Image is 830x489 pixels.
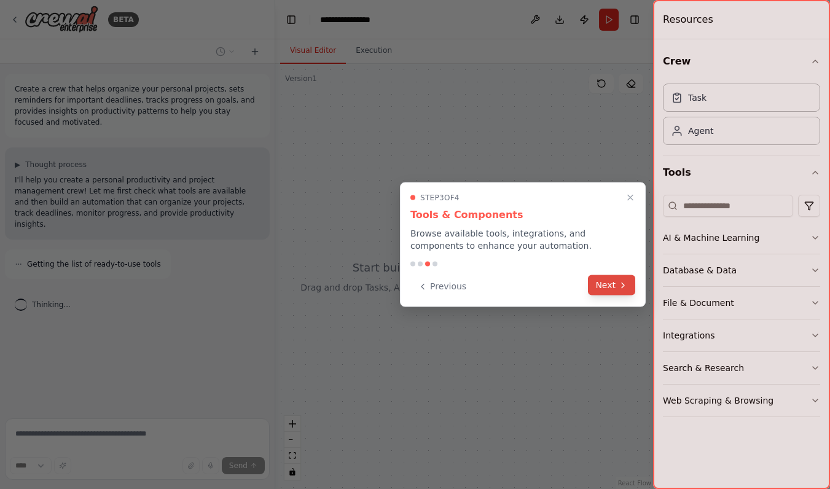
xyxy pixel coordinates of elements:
h3: Tools & Components [410,208,635,222]
button: Next [588,275,635,295]
p: Browse available tools, integrations, and components to enhance your automation. [410,227,635,252]
button: Close walkthrough [623,190,638,205]
span: Step 3 of 4 [420,193,460,203]
button: Hide left sidebar [283,11,300,28]
button: Previous [410,276,474,297]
